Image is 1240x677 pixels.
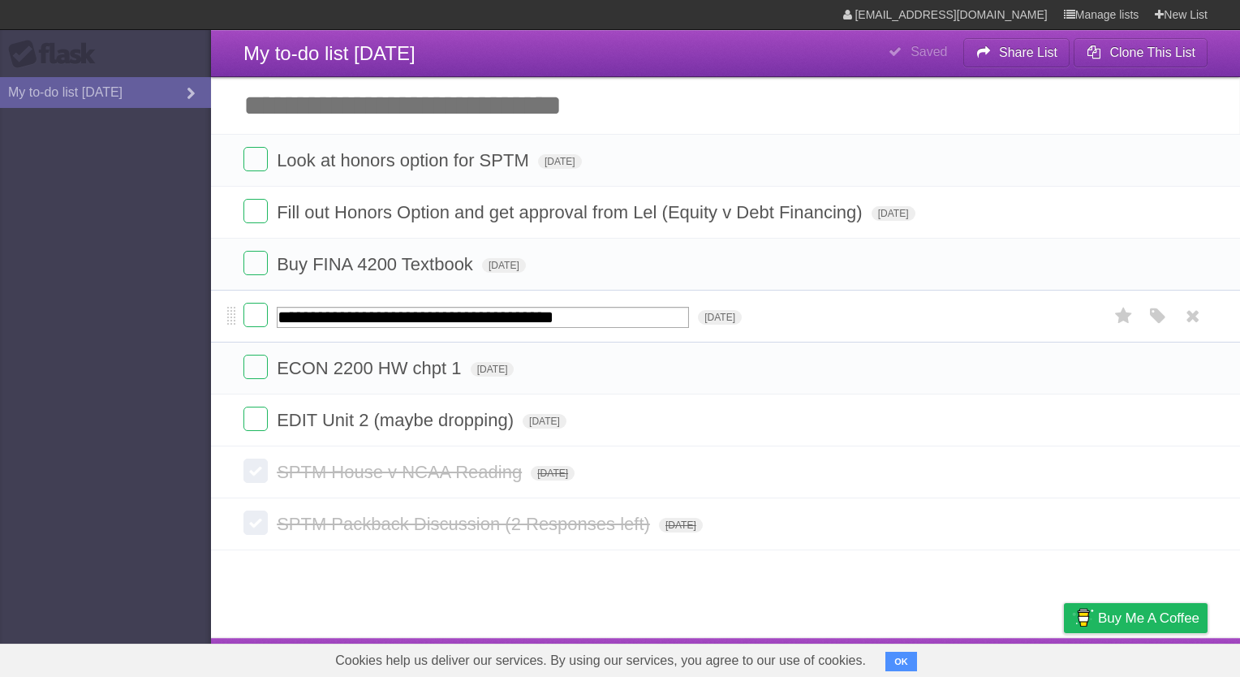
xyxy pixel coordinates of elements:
[1109,45,1195,59] b: Clone This List
[531,466,575,481] span: [DATE]
[1105,642,1208,673] a: Suggest a feature
[523,414,566,429] span: [DATE]
[471,362,515,377] span: [DATE]
[659,518,703,533] span: [DATE]
[277,514,654,534] span: SPTM Packback Discussion (2 Responses left)
[277,254,477,274] span: Buy FINA 4200 Textbook
[698,310,742,325] span: [DATE]
[243,42,415,64] span: My to-do list [DATE]
[1043,642,1085,673] a: Privacy
[8,40,105,69] div: Flask
[277,202,866,222] span: Fill out Honors Option and get approval from Lel (Equity v Debt Financing)
[319,645,882,677] span: Cookies help us deliver our services. By using our services, you agree to our use of cookies.
[1098,604,1199,632] span: Buy me a coffee
[1109,303,1139,330] label: Star task
[277,150,533,170] span: Look at honors option for SPTM
[243,459,268,483] label: Done
[1072,604,1094,632] img: Buy me a coffee
[243,147,268,171] label: Done
[277,358,465,378] span: ECON 2200 HW chpt 1
[963,38,1070,67] button: Share List
[243,303,268,327] label: Done
[1074,38,1208,67] button: Clone This List
[885,652,917,671] button: OK
[243,251,268,275] label: Done
[482,258,526,273] span: [DATE]
[243,511,268,535] label: Done
[848,642,882,673] a: About
[999,45,1057,59] b: Share List
[988,642,1023,673] a: Terms
[243,355,268,379] label: Done
[538,154,582,169] span: [DATE]
[902,642,967,673] a: Developers
[243,407,268,431] label: Done
[911,45,947,58] b: Saved
[872,206,915,221] span: [DATE]
[277,462,526,482] span: SPTM House v NCAA Reading
[277,410,518,430] span: EDIT Unit 2 (maybe dropping)
[243,199,268,223] label: Done
[1064,603,1208,633] a: Buy me a coffee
